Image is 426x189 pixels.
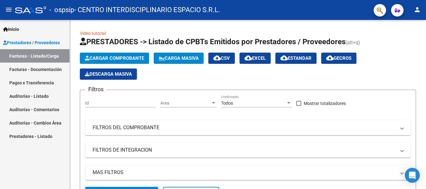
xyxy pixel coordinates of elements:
[80,69,137,80] button: Descarga Masiva
[5,6,12,13] mat-icon: menu
[240,53,271,64] button: EXCEL
[80,37,346,46] span: PRESTADORES -> Listado de CPBTs Emitidos por Prestadores / Proveedores
[159,55,199,61] span: Carga Masiva
[321,53,356,64] button: Gecros
[244,54,252,62] mat-icon: cloud_download
[93,169,396,176] mat-panel-title: MAS FILTROS
[74,3,220,17] span: - CENTRO INTERDISCIPLINARIO ESPACIO S.R.L.
[85,120,411,135] mat-expansion-panel-header: FILTROS DEL COMPROBANTE
[85,165,411,180] mat-expansion-panel-header: MAS FILTROS
[346,40,360,45] span: (alt+q)
[85,143,411,158] mat-expansion-panel-header: FILTROS DE INTEGRACION
[326,55,351,61] span: Gecros
[85,71,132,77] span: Descarga Masiva
[275,53,317,64] button: Estandar
[80,69,137,80] app-download-masive: Descarga masiva de comprobantes (adjuntos)
[85,85,107,94] h3: Filtros
[49,3,74,17] span: - ospsip
[213,55,230,61] span: CSV
[93,124,396,131] mat-panel-title: FILTROS DEL COMPROBANTE
[80,53,149,64] button: Cargar Comprobante
[326,54,334,62] mat-icon: cloud_download
[93,147,396,154] mat-panel-title: FILTROS DE INTEGRACION
[85,55,144,61] span: Cargar Comprobante
[3,39,60,46] span: Prestadores / Proveedores
[213,54,221,62] mat-icon: cloud_download
[154,53,204,64] button: Carga Masiva
[280,55,312,61] span: Estandar
[221,101,233,106] span: Todos
[405,168,420,183] div: Open Intercom Messenger
[244,55,266,61] span: EXCEL
[304,100,346,107] span: Mostrar totalizadores
[80,31,106,36] a: Video tutorial
[160,101,211,106] span: Area
[3,26,19,33] span: Inicio
[208,53,235,64] button: CSV
[414,6,421,13] mat-icon: person
[280,54,288,62] mat-icon: cloud_download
